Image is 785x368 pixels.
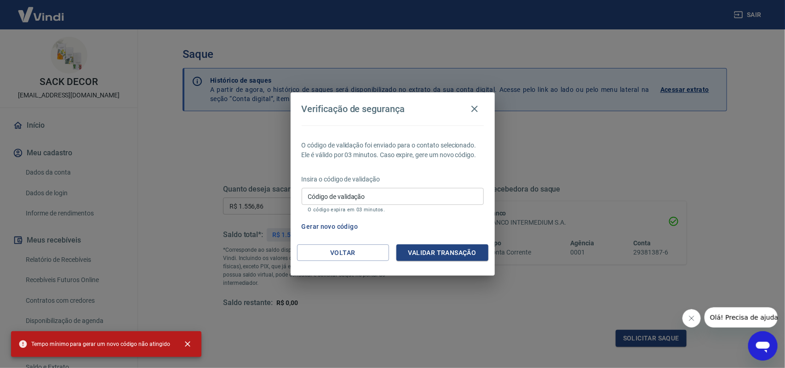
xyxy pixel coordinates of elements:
[682,309,701,328] iframe: Fechar mensagem
[748,331,778,361] iframe: Botão para abrir a janela de mensagens
[302,175,484,184] p: Insira o código de validação
[308,207,477,213] p: O código expira em 03 minutos.
[298,218,362,235] button: Gerar novo código
[705,307,778,328] iframe: Mensagem da empresa
[297,244,389,261] button: Voltar
[302,103,405,114] h4: Verificação de segurança
[302,141,484,160] p: O código de validação foi enviado para o contato selecionado. Ele é válido por 03 minutos. Caso e...
[18,340,170,349] span: Tempo mínimo para gerar um novo código não atingido
[6,6,77,14] span: Olá! Precisa de ajuda?
[178,334,198,354] button: close
[396,244,488,261] button: Validar transação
